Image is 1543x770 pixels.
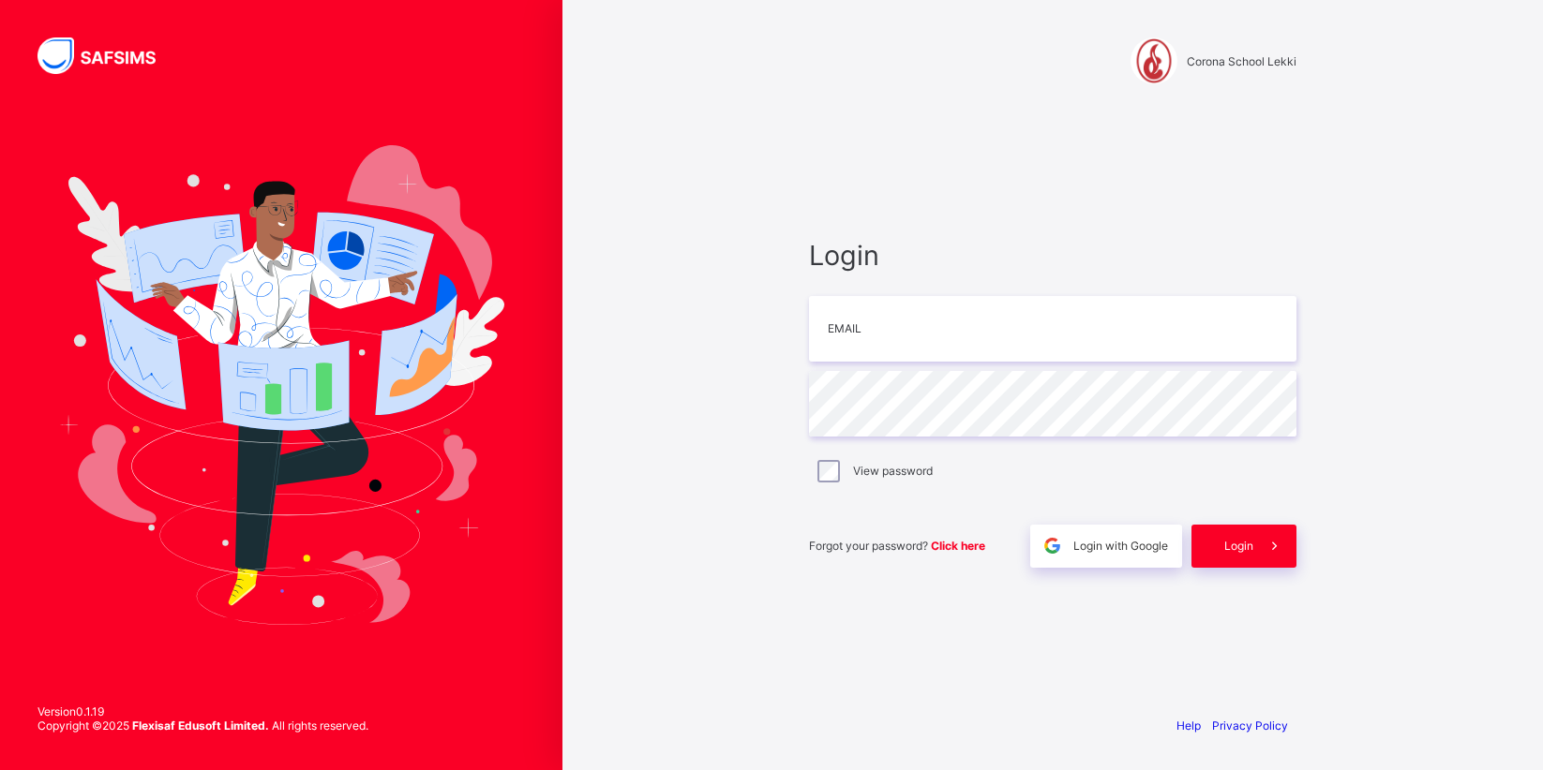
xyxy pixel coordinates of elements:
[809,539,985,553] span: Forgot your password?
[58,145,504,625] img: Hero Image
[1187,54,1296,68] span: Corona School Lekki
[1041,535,1063,556] img: google.396cfc9801f0270233282035f929180a.svg
[1212,718,1288,733] a: Privacy Policy
[37,718,368,733] span: Copyright © 2025 All rights reserved.
[37,37,178,74] img: SAFSIMS Logo
[1176,718,1201,733] a: Help
[37,704,368,718] span: Version 0.1.19
[931,539,985,553] a: Click here
[1073,539,1168,553] span: Login with Google
[853,464,933,478] label: View password
[1224,539,1253,553] span: Login
[809,239,1296,272] span: Login
[132,718,269,733] strong: Flexisaf Edusoft Limited.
